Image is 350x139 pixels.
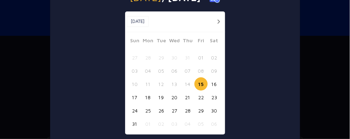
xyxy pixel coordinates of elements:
[128,77,142,91] button: 10
[208,64,221,77] button: 09
[181,104,194,117] button: 28
[142,91,155,104] button: 18
[181,117,194,130] button: 04
[155,51,168,64] button: 29
[208,117,221,130] button: 06
[155,91,168,104] button: 19
[142,37,155,47] span: Mon
[155,64,168,77] button: 05
[181,51,194,64] button: 31
[194,64,208,77] button: 08
[155,117,168,130] button: 02
[208,104,221,117] button: 30
[168,51,181,64] button: 30
[142,104,155,117] button: 25
[142,77,155,91] button: 11
[194,37,208,47] span: Fri
[142,64,155,77] button: 04
[168,91,181,104] button: 20
[194,51,208,64] button: 01
[128,51,142,64] button: 27
[181,37,194,47] span: Thu
[128,64,142,77] button: 03
[142,51,155,64] button: 28
[181,77,194,91] button: 14
[194,77,208,91] button: 15
[128,117,142,130] button: 31
[168,64,181,77] button: 06
[194,104,208,117] button: 29
[208,77,221,91] button: 16
[128,91,142,104] button: 17
[127,16,149,27] button: [DATE]
[168,104,181,117] button: 27
[168,37,181,47] span: Wed
[155,37,168,47] span: Tue
[142,117,155,130] button: 01
[208,51,221,64] button: 02
[194,91,208,104] button: 22
[208,91,221,104] button: 23
[181,64,194,77] button: 07
[128,104,142,117] button: 24
[155,77,168,91] button: 12
[155,104,168,117] button: 26
[208,37,221,47] span: Sat
[194,117,208,130] button: 05
[128,37,142,47] span: Sun
[168,117,181,130] button: 03
[181,91,194,104] button: 21
[168,77,181,91] button: 13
